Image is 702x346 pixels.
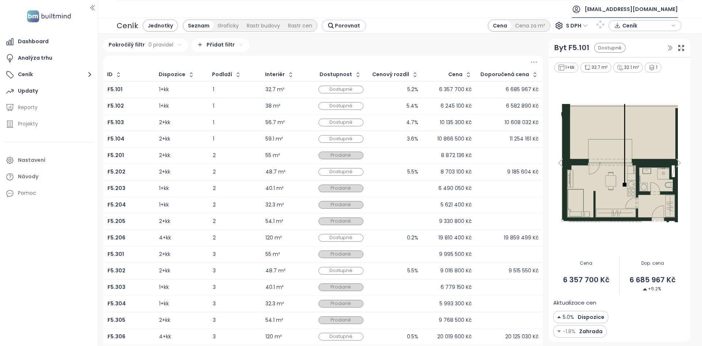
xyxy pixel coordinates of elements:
b: F5.104 [107,135,124,142]
a: F5.306 [107,334,125,339]
div: 1 [213,87,256,92]
a: Projekty [4,117,94,131]
div: 4+kk [159,334,171,339]
a: F5.103 [107,120,124,125]
div: 8 703 100 Kč [441,170,472,174]
div: Rastr budovy [243,21,284,31]
div: 2+kk [159,153,170,158]
div: 3 [213,285,256,290]
div: 3 [213,268,256,273]
span: 5.0% [563,313,574,321]
span: Aktualizace cen [553,298,596,307]
span: [EMAIL_ADDRESS][DOMAIN_NAME] [585,0,678,18]
div: Podlaží [212,72,232,77]
div: 1+kk [159,87,169,92]
div: Dostupné [318,102,364,110]
div: 6 685 967 Kč [506,87,539,92]
div: 2 [213,202,256,207]
div: Dostupné [318,168,364,176]
div: 5 621 400 Kč [441,202,472,207]
div: Graficky [214,21,243,31]
button: Porovnat [322,20,366,31]
div: 40.1 m² [265,285,284,290]
div: 4.7% [406,120,418,125]
div: 32.3 m² [265,202,284,207]
div: 6 490 050 Kč [438,186,472,191]
div: Prodané [318,316,364,324]
div: Seznam [184,21,214,31]
div: 2+kk [159,170,170,174]
div: Návody [18,172,38,181]
span: Porovnat [335,22,360,30]
div: Prodané [318,201,364,209]
div: Dostupné [318,86,364,93]
div: 48.7 m² [265,268,286,273]
a: Byt F5.101 [554,42,589,53]
div: 2 [213,170,256,174]
a: F5.206 [107,235,125,240]
div: 1 [213,137,256,141]
div: 1+kk [554,63,579,72]
div: 6 357 700 Kč [439,87,472,92]
a: F5.302 [107,268,125,273]
div: ID [107,72,113,77]
b: F5.306 [107,333,125,340]
div: 2 [213,235,256,240]
img: Decrease [557,327,561,335]
a: F5.102 [107,104,124,108]
div: 32.1 m² [613,63,643,72]
div: Interiér [265,72,285,77]
div: 1+kk [159,285,169,290]
div: Dispozice [159,72,185,77]
div: Cena [489,21,511,31]
b: F5.301 [107,250,124,258]
a: Updaty [4,84,94,98]
img: Floor plan [553,102,686,224]
div: 10 135 300 Kč [440,120,472,125]
div: 6 779 150 Kč [441,285,472,290]
div: 3.6% [407,137,418,141]
div: 0.2% [407,235,418,240]
div: Jednotky [144,21,177,31]
div: 1 [213,104,256,108]
a: F5.305 [107,318,125,323]
span: Dop. cena [620,260,686,267]
div: 2+kk [159,120,170,125]
div: 19 810 400 Kč [438,235,472,240]
div: Prodané [318,185,364,192]
div: Updaty [18,86,38,96]
div: 10 608 032 Kč [505,120,539,125]
div: Rastr cen [284,21,316,31]
div: 3 [213,252,256,257]
div: Dashboard [18,37,49,46]
div: Prodané [318,300,364,308]
div: 9 515 550 Kč [509,268,539,273]
a: F5.205 [107,219,125,224]
div: 9 330 800 Kč [439,219,472,224]
a: F5.201 [107,153,124,158]
b: F5.206 [107,234,125,241]
div: 10 866 500 Kč [437,137,472,141]
div: 1+kk [159,104,169,108]
div: Reporty [18,103,38,112]
div: 56.7 m² [265,120,285,125]
div: 5.4% [407,104,418,108]
span: Cena [553,260,619,267]
div: 1+kk [159,186,169,191]
div: Prodané [318,217,364,225]
div: 2 [213,219,256,224]
button: Ceník [4,67,94,82]
div: 20 125 030 Kč [505,334,539,339]
div: 32.7 m² [580,63,611,72]
div: Pokročilý filtr [103,38,188,52]
div: 1+kk [159,202,169,207]
div: Cena [448,72,463,77]
div: 120 m² [265,334,282,339]
span: Ceník [622,20,669,31]
div: Doporučená cena [480,72,529,77]
div: Prodané [318,250,364,258]
span: +5.2% [643,286,661,293]
b: F5.204 [107,201,126,208]
div: 2+kk [159,137,170,141]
